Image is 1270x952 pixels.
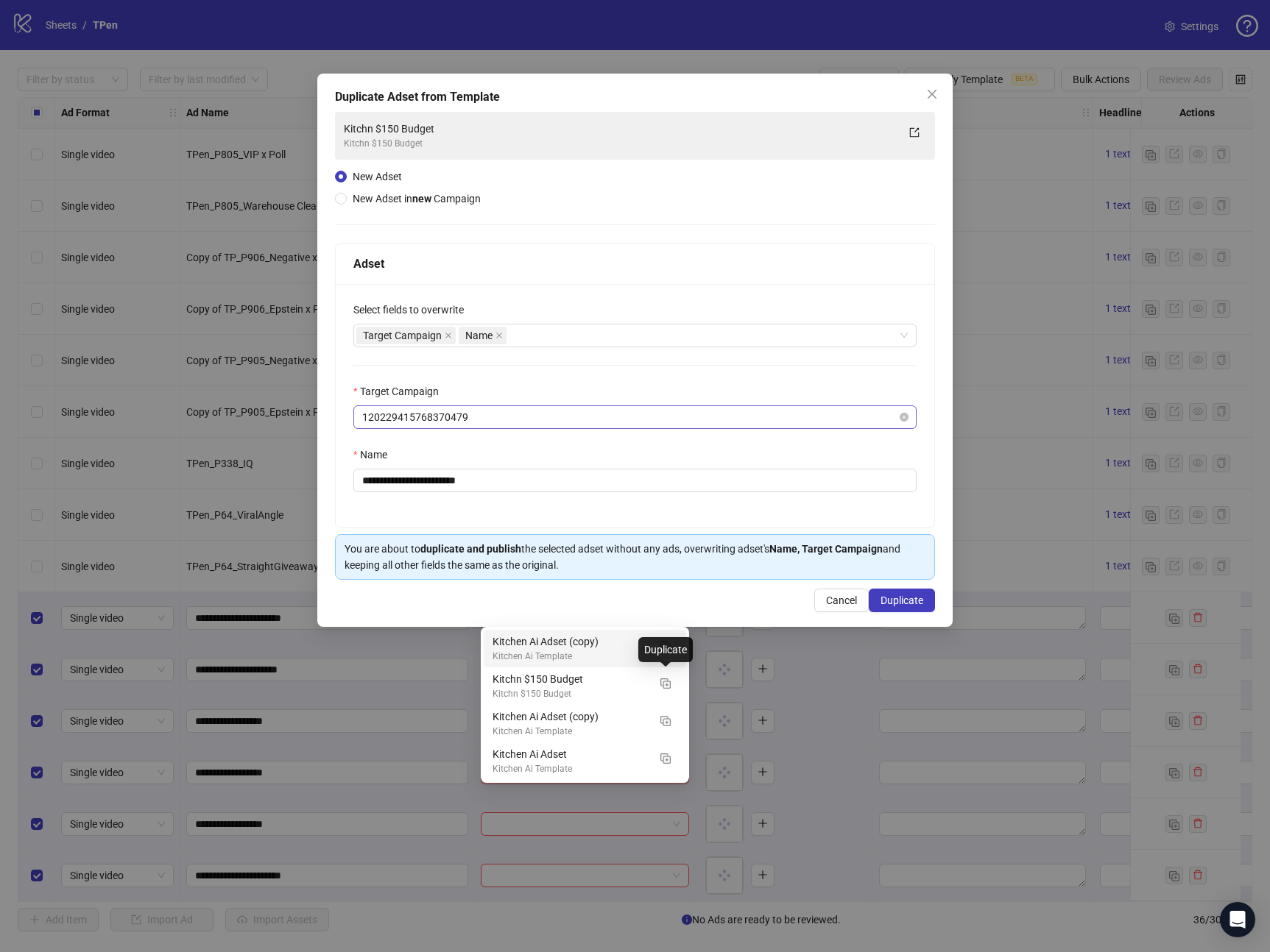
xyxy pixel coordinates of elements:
div: Open Intercom Messenger [1220,902,1255,937]
button: Close [920,82,944,106]
div: Kitchen Ai Adset [484,742,686,780]
div: Adset [353,255,917,273]
div: Kitchen Ai Template [493,762,648,776]
div: Kitchn $150 Budget [493,687,648,701]
span: New Adset [353,171,402,182]
span: close [926,88,938,100]
button: Cancel [814,589,869,612]
div: Kitchen Ai Template [493,650,648,664]
span: Duplicate [881,594,923,606]
img: Duplicate [660,716,671,726]
span: 120229415768370479 [362,406,908,428]
div: Kitchen Ai Adset (copy) [493,633,648,650]
div: Kitchen Ai Adset (copy) [484,630,686,667]
div: Duplicate Adset from Template [335,88,935,106]
span: loading [900,413,909,422]
input: Name [353,469,917,492]
div: Kitchn $150 Budget [344,137,897,151]
button: Duplicate [654,633,677,657]
div: Kitchn $150 Budget [493,671,648,687]
button: Duplicate [654,746,677,770]
span: export [909,127,920,138]
button: Duplicate [654,708,677,732]
span: Cancel [826,594,857,606]
span: Target Campaign [356,327,456,344]
img: Duplicate [660,753,671,764]
label: Select fields to overwrite [353,302,473,318]
img: Duplicate [660,678,671,689]
label: Name [353,447,397,463]
div: Kitchn $150 Budget [484,667,686,705]
span: Name [459,327,507,344]
span: close-circle [900,413,909,422]
div: Kitchn $150 Budget [344,121,897,137]
div: Duplicate [638,637,693,662]
strong: new [412,193,431,205]
div: Kitchen Ai Template [493,725,648,739]
div: Kitchen Ai Adset (copy) [484,705,686,742]
button: Duplicate [654,671,677,695]
button: Duplicate [869,589,935,612]
span: close [445,332,452,339]
span: New Adset in Campaign [353,193,481,205]
span: Name [465,327,493,344]
strong: duplicate and publish [420,543,521,555]
div: Kitchen Ai Adset (copy) [493,708,648,725]
div: Kitchen Ai Adset [493,746,648,762]
label: Target Campaign [353,383,448,399]
span: close [495,332,503,339]
strong: Name, Target Campaign [769,543,883,555]
div: You are about to the selected adset without any ads, overwriting adset's and keeping all other fi... [345,541,925,573]
span: Target Campaign [363,327,442,344]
